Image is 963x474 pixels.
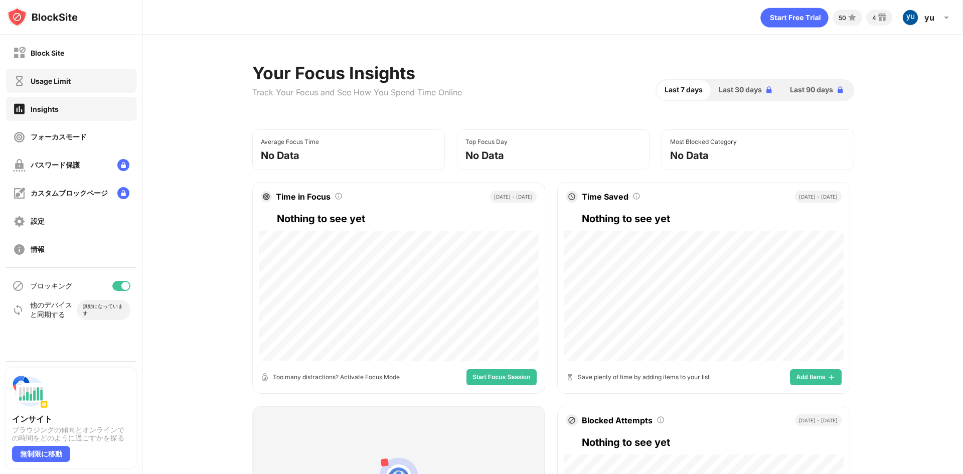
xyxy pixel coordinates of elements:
[117,159,129,171] img: lock-menu.svg
[13,102,26,115] img: insights-on.svg
[252,87,462,97] div: Track Your Focus and See How You Spend Time Online
[582,434,842,450] div: Nothing to see yet
[828,373,836,381] img: add-items.svg
[261,149,299,162] div: No Data
[31,161,80,170] div: パスワード保護
[335,192,343,200] img: tooltip.svg
[490,191,537,203] div: [DATE] - [DATE]
[566,373,574,381] img: hourglass.svg
[465,138,508,145] div: Top Focus Day
[117,187,129,199] img: lock-menu.svg
[12,446,70,462] div: 無制限に移動
[568,193,576,201] img: clock.svg
[790,369,841,385] button: Add Items
[632,192,640,200] img: tooltip.svg
[670,149,709,162] div: No Data
[795,191,842,203] div: [DATE] - [DATE]
[472,374,530,380] span: Start Focus Session
[902,10,918,26] img: ACg8ocKOIgBHCXB16v7CRa44oFrxcz0M46s7W6vhEC3ef6uuurgqhg=s96-c
[13,187,26,200] img: customize-block-page-off.svg
[924,13,934,23] div: yu
[261,373,269,381] img: open-timer.svg
[12,414,130,424] div: インサイト
[13,131,26,143] img: focus-off.svg
[7,7,78,27] img: logo-blocksite.svg
[790,84,833,95] span: Last 90 days
[872,14,876,22] div: 4
[846,12,858,24] img: points-small.svg
[465,149,504,162] div: No Data
[261,138,319,145] div: Average Focus Time
[12,426,130,442] div: ブラウジングの傾向とオンラインでの時間をどのように過ごすかを探る
[839,14,846,22] div: 50
[277,211,537,227] div: Nothing to see yet
[13,47,26,59] img: block-off.svg
[31,245,45,254] div: 情報
[13,243,26,256] img: about-off.svg
[12,280,24,292] img: blocking-icon.svg
[13,75,26,87] img: time-usage-off.svg
[582,211,842,227] div: Nothing to see yet
[273,372,400,382] div: Too many distractions? Activate Focus Mode
[263,193,270,200] img: target.svg
[665,84,703,95] span: Last 7 days
[670,138,737,145] div: Most Blocked Category
[876,12,888,24] img: reward-small.svg
[252,63,462,83] div: Your Focus Insights
[31,189,108,198] div: カスタムブロックページ
[30,300,77,320] div: 他のデバイスと同期する
[276,192,331,202] div: Time in Focus
[31,105,59,113] div: Insights
[13,215,26,228] img: settings-off.svg
[31,77,71,85] div: Usage Limit
[12,304,24,316] img: sync-icon.svg
[568,416,576,424] img: block-icon.svg
[796,374,825,380] span: Add Items
[31,132,87,142] div: フォーカスモード
[466,369,536,385] button: Start Focus Session
[760,8,829,28] div: animation
[31,217,45,226] div: 設定
[31,49,64,57] div: Block Site
[578,372,710,382] div: Save plenty of time by adding items to your list
[13,159,26,172] img: password-protection-off.svg
[83,303,124,317] div: 無効になっています
[582,415,653,425] div: Blocked Attempts
[795,414,842,426] div: [DATE] - [DATE]
[30,281,72,291] div: ブロッキング
[764,85,774,95] img: lock-blue.svg
[12,374,48,410] img: push-insights.svg
[835,85,845,95] img: lock-blue.svg
[582,192,628,202] div: Time Saved
[719,84,762,95] span: Last 30 days
[657,416,665,424] img: tooltip.svg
